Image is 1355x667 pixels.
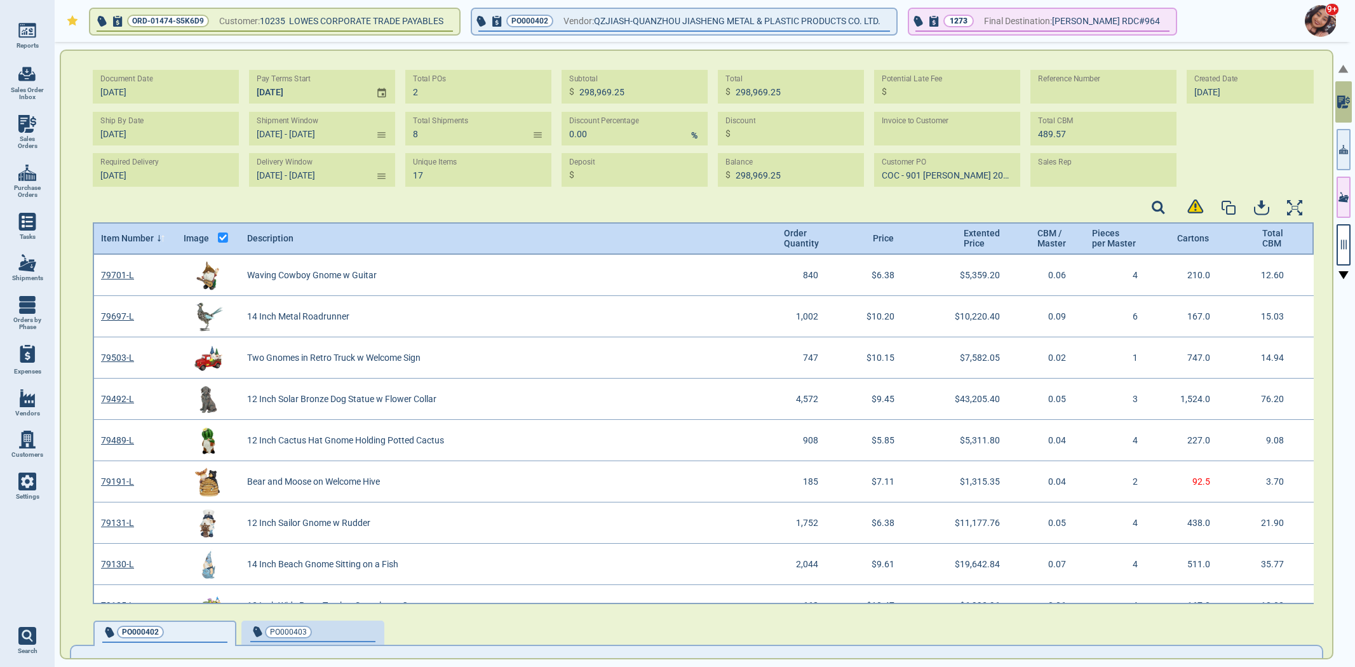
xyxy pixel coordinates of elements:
[101,270,134,280] a: 79701-L
[913,379,1015,420] div: $43,205.40
[18,164,36,182] img: menu_icon
[1037,228,1066,248] span: CBM / Master
[1015,461,1085,502] div: 0.04
[192,342,224,374] img: 79503-LImg
[18,473,36,490] img: menu_icon
[913,461,1015,502] div: $1,315.35
[796,311,818,321] span: 1,002
[1038,74,1100,84] label: Reference Number
[257,158,313,167] label: Delivery Window
[122,626,159,638] span: PO000402
[1187,559,1210,569] span: 511.0
[569,168,574,182] p: $
[1187,435,1210,445] span: 227.0
[10,316,44,331] span: Orders by Phase
[1262,228,1282,248] span: Total CBM
[101,233,154,243] span: Item Number
[913,544,1015,585] div: $19,642.84
[90,9,459,34] button: ORD-01474-S5K6D9Customer:10235 LOWES CORPORATE TRADE PAYABLES
[192,590,224,621] img: 79125-LImg
[18,296,36,314] img: menu_icon
[1052,13,1160,29] span: [PERSON_NAME] RDC#964
[872,435,894,445] span: $5.85
[101,435,134,445] a: 79489-L
[93,70,231,104] input: MM/DD/YY
[1085,585,1155,626] div: 4
[1228,296,1301,337] div: 15.03
[1085,544,1155,585] div: 4
[192,507,224,539] img: 79131-LImg
[93,255,1315,604] div: grid
[132,15,204,27] span: ORD-01474-S5K6D9
[10,86,44,101] span: Sales Order Inbox
[1015,502,1085,544] div: 0.05
[1194,74,1237,84] label: Created Date
[511,15,548,27] span: PO000402
[413,74,446,84] label: Total POs
[247,311,349,321] span: 14 Inch Metal Roadrunner
[247,353,421,363] span: Two Gnomes in Retro Truck w Welcome Sign
[1187,353,1210,363] span: 747.0
[1015,379,1085,420] div: 0.05
[569,116,639,126] label: Discount Percentage
[1187,311,1210,321] span: 167.0
[1187,70,1325,104] input: MM/DD/YY
[1085,379,1155,420] div: 3
[18,389,36,407] img: menu_icon
[1085,461,1155,502] div: 2
[872,476,894,487] span: $7.11
[12,274,43,282] span: Shipments
[249,70,366,104] input: MM/DD/YY
[796,559,818,569] span: 2,044
[569,158,595,167] label: Deposit
[20,233,36,241] span: Tasks
[913,296,1015,337] div: $10,220.40
[803,600,818,610] span: 668
[725,158,753,167] label: Balance
[873,233,894,243] span: Price
[563,13,594,29] span: Vendor:
[803,270,818,280] span: 840
[691,129,698,142] p: %
[100,158,159,167] label: Required Delivery
[882,85,887,98] p: $
[1015,255,1085,296] div: 0.06
[1085,296,1155,337] div: 6
[472,9,896,34] button: PO000402Vendor:QZJIASH-QUANZHOU JIASHENG METAL & PLASTIC PRODUCTS CO. LTD.
[1038,116,1074,126] label: Total CBM
[1092,228,1136,248] span: Pieces per Master
[913,502,1015,544] div: $11,177.76
[247,518,370,528] span: 12 Inch Sailor Gnome w Rudder
[247,394,436,404] span: 12 Inch Solar Bronze Dog Statue w Flower Collar
[913,420,1015,461] div: $5,311.80
[101,353,134,363] a: 79503-L
[1228,379,1301,420] div: 76.20
[1228,502,1301,544] div: 21.90
[1228,585,1301,626] div: 10.02
[913,337,1015,379] div: $7,582.05
[784,228,818,248] span: Order Quantity
[866,311,894,321] span: $10.20
[909,9,1176,34] button: 1273Final Destination:[PERSON_NAME] RDC#964
[1085,420,1155,461] div: 4
[1228,337,1301,379] div: 14.94
[101,600,134,610] a: 79125-L
[247,270,377,280] span: Waving Cowboy Gnome w Guitar
[101,476,134,487] a: 79191-L
[872,559,894,569] span: $9.61
[1038,158,1072,167] label: Sales Rep
[18,254,36,272] img: menu_icon
[101,311,134,321] a: 79697-L
[569,85,574,98] p: $
[192,548,224,580] img: 79130-LImg
[964,228,996,248] span: Extented Price
[882,116,948,126] label: Invoice to Customer
[18,22,36,39] img: menu_icon
[1228,420,1301,461] div: 9.08
[1187,600,1210,610] span: 167.0
[1187,518,1210,528] span: 438.0
[101,518,134,528] a: 79131-L
[192,383,224,415] img: 79492-LImg
[1015,585,1085,626] div: 0.06
[247,435,444,445] span: 12 Inch Cactus Hat Gnome Holding Potted Cactus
